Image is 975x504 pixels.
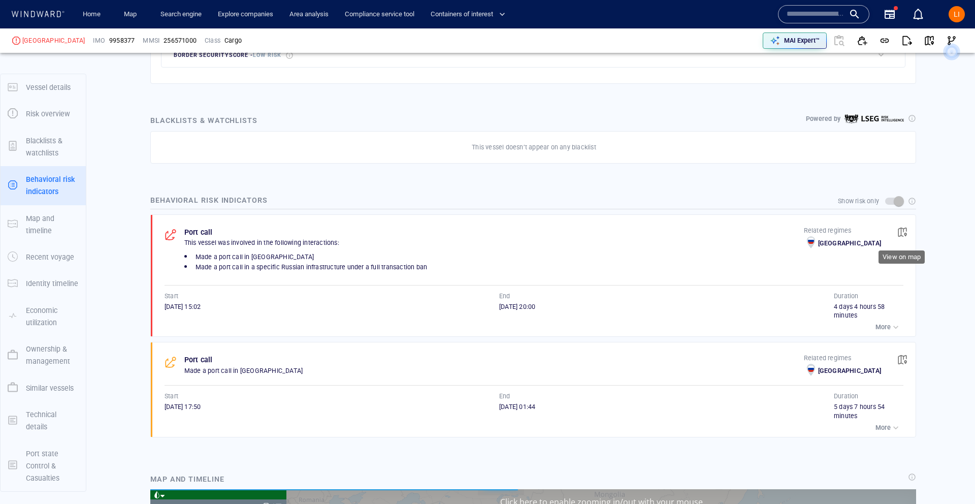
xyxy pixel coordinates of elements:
dl: [DATE] 10:14Strait PassageMadura Strait, 2 days [5,37,136,65]
button: Economic utilization [1,297,86,336]
span: [GEOGRAPHIC_DATA], 19 hours [47,137,136,152]
div: 5 days 7 hours 54 minutes [834,402,903,421]
p: End [499,392,510,401]
p: Map and timeline [26,212,79,237]
span: [DATE] 02:58 [5,191,31,203]
div: Map and timeline [146,469,229,489]
p: Risk overview [26,108,70,120]
span: [GEOGRAPHIC_DATA] , [GEOGRAPHIC_DATA] [47,81,123,88]
span: [GEOGRAPHIC_DATA], 10 hours [47,228,136,243]
a: Identity timeline [1,278,86,288]
a: Blacklists & watchlists [1,141,86,151]
button: Visual Link Analysis [940,29,963,52]
span: [GEOGRAPHIC_DATA] [47,172,110,180]
button: Get link [873,29,896,52]
span: Containers of interest [431,9,505,20]
p: Class [205,36,220,45]
a: OpenStreetMap [661,306,710,313]
p: Ownership & management [26,343,79,368]
button: View on map [891,349,914,371]
p: MAI Expert™ [784,36,820,45]
span: [DATE] 22:45 [5,255,31,267]
span: [DATE] 11:03 [5,282,31,295]
div: tooltips.createAOI [723,37,739,52]
p: Port call [184,226,213,238]
span: [DATE] 01:59 [5,163,31,175]
p: Similar vessels [26,382,74,394]
button: LI [947,4,967,24]
p: This vessel was involved in the following interactions: [184,238,804,247]
a: Map and timeline [1,219,86,229]
span: - 2 days [123,81,136,88]
a: Area analysis [285,6,333,23]
p: Related regimes [804,226,881,235]
p: [GEOGRAPHIC_DATA] [818,239,881,248]
button: Behavioral risk indicators [1,166,86,205]
a: Technical details [1,415,86,425]
dl: [DATE] 06:55EEZ Visit[GEOGRAPHIC_DATA], 19 hours [5,120,136,156]
span: [GEOGRAPHIC_DATA], [GEOGRAPHIC_DATA], 5 hours [47,292,136,307]
p: Duration [834,292,859,301]
button: Containers of interest [427,6,514,23]
span: Madura Strait, 2 days [47,53,109,60]
a: Compliance service tool [341,6,418,23]
div: [GEOGRAPHIC_DATA] [22,36,85,45]
div: 256571000 [164,36,197,45]
span: LI [954,10,960,18]
button: Blacklists & watchlists [1,128,86,167]
div: Activity timeline [5,10,50,25]
div: High risk [12,37,20,45]
p: Identity timeline [26,277,78,290]
dl: [DATE] 22:45EEZ Visit[GEOGRAPHIC_DATA] [5,247,136,275]
div: 100km [141,285,182,295]
span: EEZ Visit [47,128,71,135]
button: Create an AOI. [723,37,739,52]
span: EEZ Visit [47,219,71,227]
a: Mapbox logo [139,300,184,312]
div: (1191) [52,10,70,25]
span: Made a port call in [GEOGRAPHIC_DATA] [196,253,314,261]
div: Toggle vessel historical path [707,37,723,52]
span: Anchored [47,282,75,290]
a: Explore companies [214,6,277,23]
p: End [499,292,510,301]
div: [DATE] - [DATE] [174,258,218,273]
button: Similar vessels [1,375,86,401]
span: Strait Passage [47,44,88,51]
iframe: Chat [932,458,967,496]
span: 9958377 [109,36,135,45]
button: Ownership & management [1,336,86,375]
span: EEZ Visit [47,163,71,171]
span: [DATE] 18:56 [5,100,31,112]
button: Identity timeline [1,270,86,297]
span: Karimata Strait, 13 hours [47,109,121,116]
span: FLORENCIA [22,36,85,45]
a: Search engine [156,6,206,23]
span: [DATE] 06:55 [5,128,31,140]
button: Recent voyage [1,244,86,270]
p: Port state Control & Casualties [26,448,79,485]
span: EEZ Visit [47,191,71,199]
p: Start [165,292,178,301]
a: Behavioral risk indicators [1,180,86,190]
dl: [DATE] 01:59EEZ Visit[GEOGRAPHIC_DATA] [5,156,136,184]
button: MAI Expert™ [763,33,827,49]
span: [DATE] 17:50 [165,403,201,411]
a: Map [120,6,144,23]
button: Map [116,6,148,23]
button: Export vessel information [667,37,692,52]
button: More [873,421,903,435]
a: Risk overview [1,109,86,118]
dl: [DATE] 12:37EEZ Visit[GEOGRAPHIC_DATA], 10 hours [5,212,136,247]
p: Duration [834,392,859,401]
a: Economic utilization [1,311,86,321]
button: More [873,320,903,334]
button: Add to vessel list [851,29,873,52]
span: [GEOGRAPHIC_DATA], 9 hours [47,200,135,208]
span: [DATE] 01:44 [499,403,535,411]
p: IMO [93,36,105,45]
